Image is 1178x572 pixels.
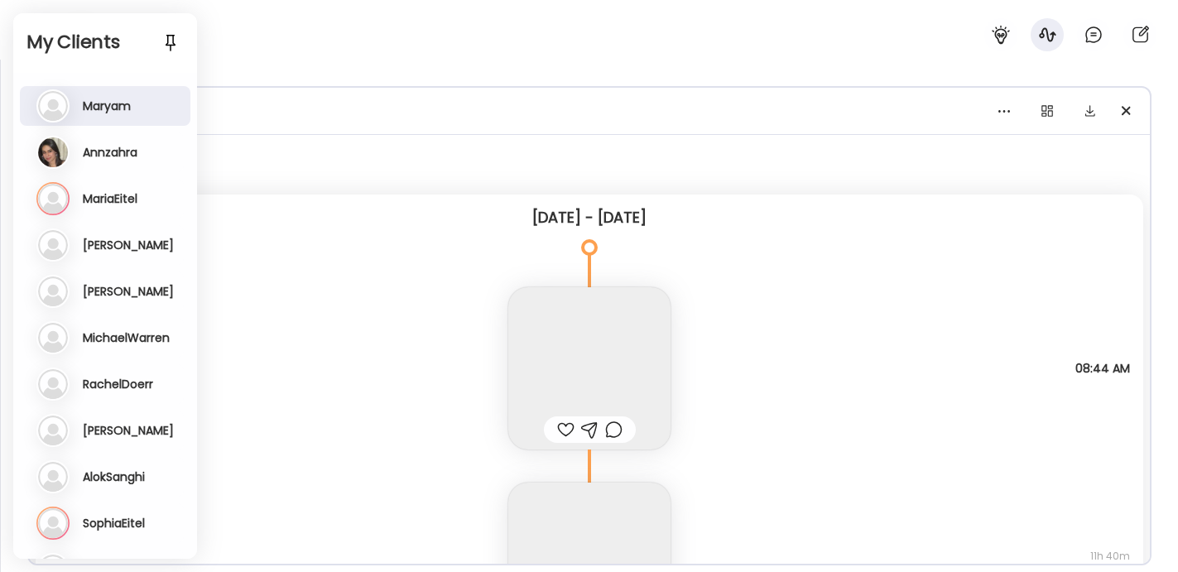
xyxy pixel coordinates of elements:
h3: [PERSON_NAME] [83,238,174,252]
h3: MariaEitel [83,191,137,206]
span: 08:44 AM [1075,361,1130,376]
h3: Annzahra [83,145,137,160]
div: [DATE] - [DATE] [49,208,1130,228]
span: 11h 40m [1078,549,1130,564]
div: Journal [42,101,1137,121]
h3: [PERSON_NAME] [83,423,174,438]
h3: Maryam [83,99,131,113]
h3: AlokSanghi [83,469,145,484]
h2: My Clients [26,30,184,55]
h3: SophiaEitel [83,516,145,531]
h3: [PERSON_NAME] [83,284,174,299]
h3: MichaelWarren [83,330,170,345]
h3: RachelDoerr [83,377,153,392]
